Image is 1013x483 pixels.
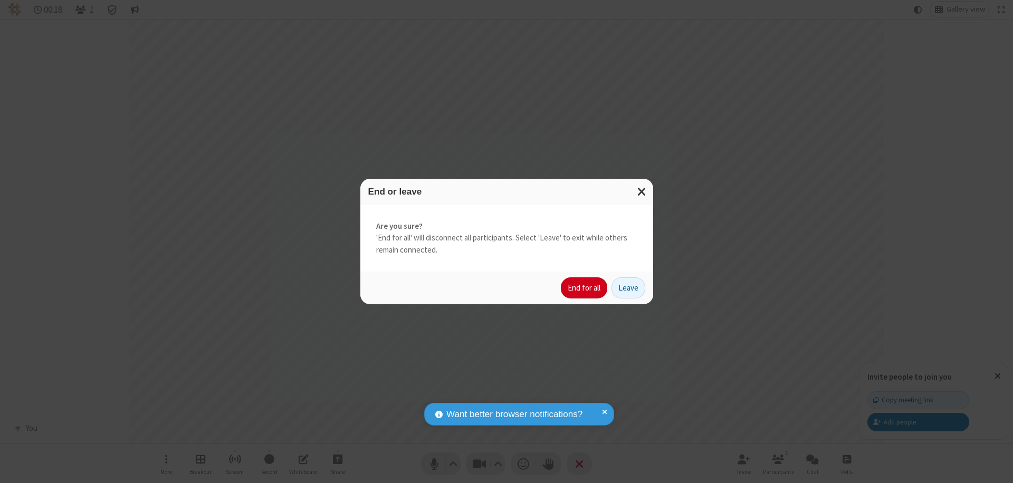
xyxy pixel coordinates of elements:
span: Want better browser notifications? [446,408,582,421]
strong: Are you sure? [376,220,637,233]
h3: End or leave [368,187,645,197]
div: 'End for all' will disconnect all participants. Select 'Leave' to exit while others remain connec... [360,205,653,272]
button: Leave [611,277,645,298]
button: Close modal [631,179,653,205]
button: End for all [561,277,607,298]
